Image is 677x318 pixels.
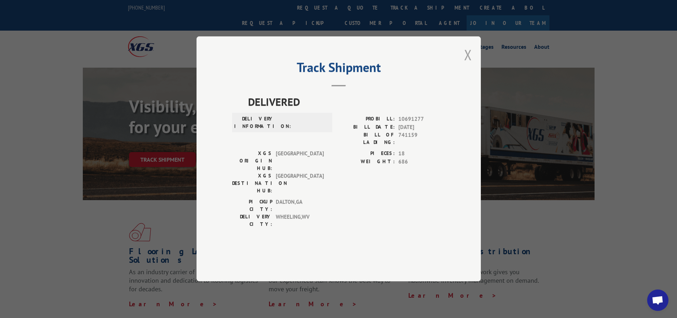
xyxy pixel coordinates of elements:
[232,172,272,195] label: XGS DESTINATION HUB:
[232,150,272,172] label: XGS ORIGIN HUB:
[398,131,445,146] span: 741159
[232,213,272,228] label: DELIVERY CITY:
[276,150,324,172] span: [GEOGRAPHIC_DATA]
[464,45,472,64] button: Close modal
[234,115,274,130] label: DELIVERY INFORMATION:
[232,198,272,213] label: PICKUP CITY:
[339,158,395,166] label: WEIGHT:
[276,172,324,195] span: [GEOGRAPHIC_DATA]
[339,123,395,131] label: BILL DATE:
[398,115,445,124] span: 10691277
[339,115,395,124] label: PROBILL:
[398,123,445,131] span: [DATE]
[647,290,668,311] div: Open chat
[398,158,445,166] span: 686
[339,131,395,146] label: BILL OF LADING:
[276,198,324,213] span: DALTON , GA
[339,150,395,158] label: PIECES:
[276,213,324,228] span: WHEELING , WV
[232,62,445,76] h2: Track Shipment
[398,150,445,158] span: 18
[248,94,445,110] span: DELIVERED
